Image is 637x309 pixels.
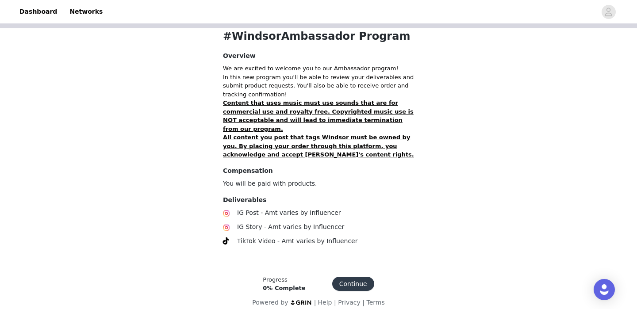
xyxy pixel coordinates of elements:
a: Dashboard [14,2,62,22]
span: | [314,299,316,306]
span: | [362,299,365,306]
h1: #WindsorAmbassador Program [223,28,414,44]
a: Networks [64,2,108,22]
div: 0% Complete [263,284,305,293]
a: Terms [366,299,384,306]
p: In this new program you'll be able to review your deliverables and submit product requests. You'l... [223,73,414,99]
img: Instagram Icon [223,210,230,217]
span: TikTok Video - Amt varies by Influencer [237,237,357,244]
h4: Compensation [223,166,414,175]
span: Powered by [252,299,288,306]
div: Progress [263,275,305,284]
strong: All content you post that tags Windsor must be owned by you. By placing your order through this p... [223,134,414,158]
strong: Content that uses music must use sounds that are for commercial use and royalty free. Copyrighted... [223,99,414,132]
span: | [334,299,336,306]
button: Continue [332,277,374,291]
span: IG Post - Amt varies by Influencer [237,209,341,216]
p: You will be paid with products. [223,179,414,188]
img: Instagram Icon [223,224,230,231]
a: Privacy [338,299,361,306]
div: Open Intercom Messenger [594,279,615,300]
p: We are excited to welcome you to our Ambassador program! [223,64,414,73]
h4: Deliverables [223,195,414,205]
span: IG Story - Amt varies by Influencer [237,223,344,230]
a: Help [318,299,332,306]
img: logo [290,300,312,305]
div: avatar [604,5,613,19]
h4: Overview [223,51,414,61]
